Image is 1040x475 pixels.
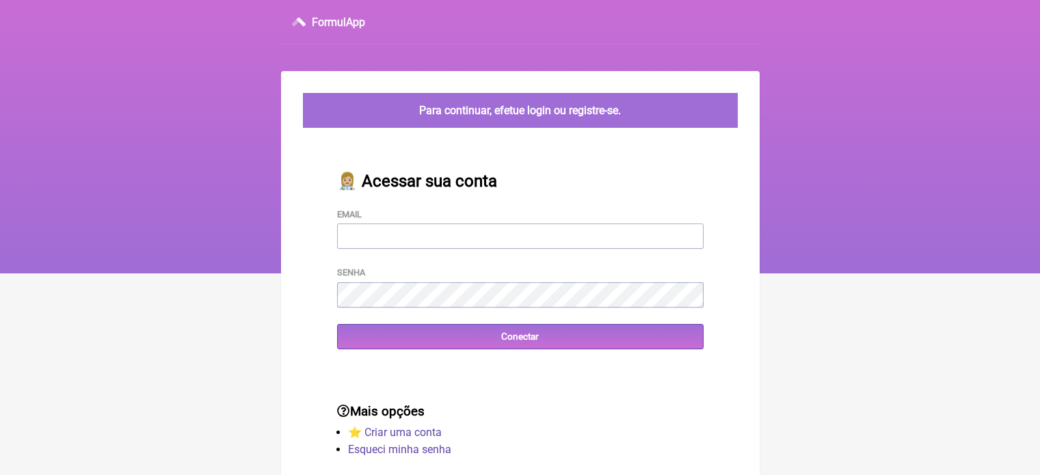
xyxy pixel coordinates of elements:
input: Conectar [337,324,704,349]
h3: FormulApp [312,16,365,29]
div: Para continuar, efetue login ou registre-se. [303,93,738,128]
a: ⭐️ Criar uma conta [348,426,442,439]
a: Esqueci minha senha [348,443,451,456]
h3: Mais opções [337,404,704,419]
h2: 👩🏼‍⚕️ Acessar sua conta [337,172,704,191]
label: Email [337,209,362,219]
label: Senha [337,267,365,277]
